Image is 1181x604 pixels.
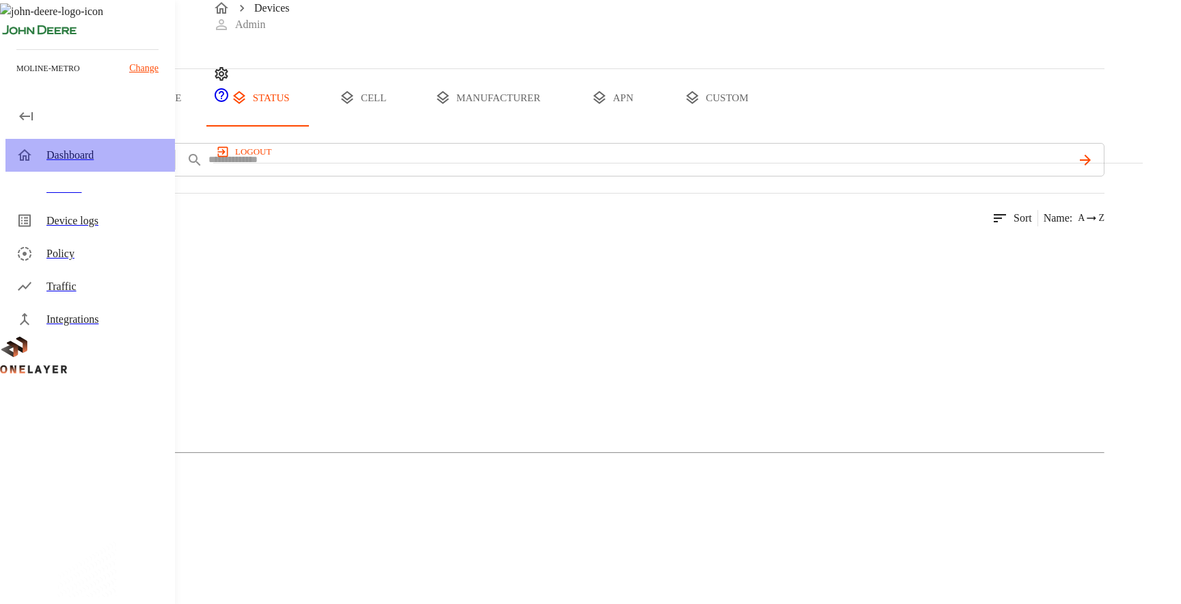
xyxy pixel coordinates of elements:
span: Support Portal [213,94,230,105]
button: logout [213,141,277,163]
li: 14 Models [27,481,1104,497]
a: onelayer-support [213,94,230,105]
a: logout [213,141,1143,163]
p: Admin [235,16,265,33]
span: A [1078,211,1085,225]
span: Z [1098,211,1104,225]
li: 32 Devices [27,464,1104,481]
p: Name : [1044,210,1073,226]
p: Sort [1014,210,1032,226]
